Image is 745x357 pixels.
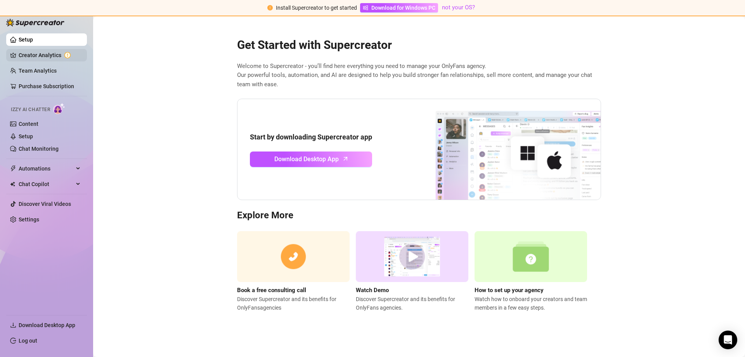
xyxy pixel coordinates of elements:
[360,3,438,12] a: Download for Windows PC
[276,5,357,11] span: Install Supercreator to get started
[19,162,74,175] span: Automations
[719,331,737,349] div: Open Intercom Messenger
[237,295,350,312] span: Discover Supercreator and its benefits for OnlyFans agencies
[341,154,350,163] span: arrow-up
[10,165,16,172] span: thunderbolt
[371,3,435,12] span: Download for Windows PC
[442,4,475,11] a: not your OS?
[19,68,57,74] a: Team Analytics
[363,5,368,10] span: windows
[237,209,601,222] h3: Explore More
[19,338,37,344] a: Log out
[250,133,372,141] strong: Start by downloading Supercreator app
[237,287,306,294] strong: Book a free consulting call
[19,178,74,190] span: Chat Copilot
[53,103,65,114] img: AI Chatter
[475,287,544,294] strong: How to set up your agency
[10,322,16,328] span: download
[6,19,64,26] img: logo-BBDzfeDw.svg
[237,231,350,312] a: Book a free consulting callDiscover Supercreator and its benefits for OnlyFansagencies
[356,287,389,294] strong: Watch Demo
[19,133,33,139] a: Setup
[237,231,350,282] img: consulting call
[274,154,339,164] span: Download Desktop App
[356,295,468,312] span: Discover Supercreator and its benefits for OnlyFans agencies.
[475,295,587,312] span: Watch how to onboard your creators and team members in a few easy steps.
[11,106,50,113] span: Izzy AI Chatter
[356,231,468,312] a: Watch DemoDiscover Supercreator and its benefits for OnlyFans agencies.
[407,99,601,200] img: download app
[19,80,81,92] a: Purchase Subscription
[19,216,39,223] a: Settings
[19,146,59,152] a: Chat Monitoring
[267,5,273,10] span: exclamation-circle
[19,322,75,328] span: Download Desktop App
[237,62,601,89] span: Welcome to Supercreator - you’ll find here everything you need to manage your OnlyFans agency. Ou...
[19,49,81,61] a: Creator Analytics exclamation-circle
[250,152,372,167] a: Download Desktop Apparrow-up
[19,37,33,43] a: Setup
[19,201,71,207] a: Discover Viral Videos
[19,121,38,127] a: Content
[475,231,587,282] img: setup agency guide
[10,181,15,187] img: Chat Copilot
[475,231,587,312] a: How to set up your agencyWatch how to onboard your creators and team members in a few easy steps.
[356,231,468,282] img: supercreator demo
[237,38,601,52] h2: Get Started with Supercreator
